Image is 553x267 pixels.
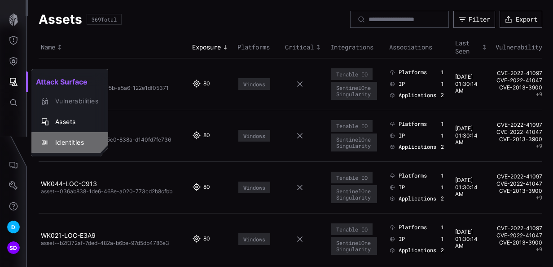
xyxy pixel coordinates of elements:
div: Assets [51,116,98,128]
button: Identities [31,132,108,153]
div: Identities [51,137,98,148]
button: Assets [31,111,108,132]
div: Vulnerabilities [51,96,98,107]
button: Vulnerabilities [31,91,108,111]
h2: Attack Surface [31,73,108,91]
